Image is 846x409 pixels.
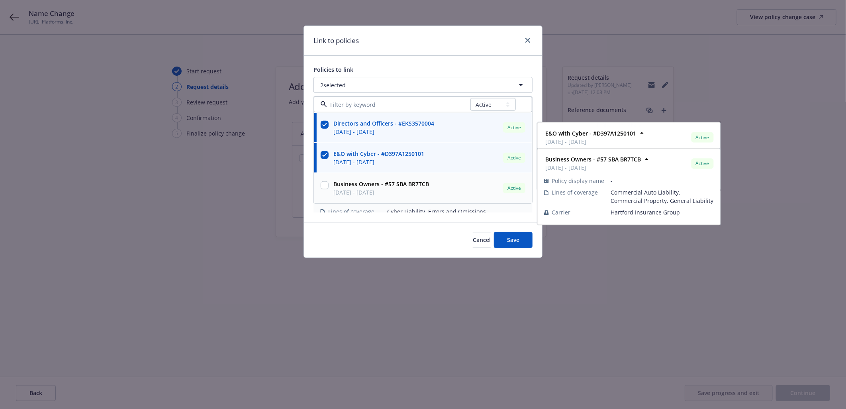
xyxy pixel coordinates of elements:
span: Policies to link [313,66,353,73]
span: Hartford Insurance Group [611,208,714,216]
span: - [611,177,714,185]
span: [DATE] - [DATE] [546,138,636,146]
strong: Business Owners - #57 SBA BR7TCB [546,155,641,163]
span: [DATE] - [DATE] [333,128,434,136]
input: Filter by keyword [327,100,470,109]
span: Active [506,185,522,192]
strong: Directors and Officers - #EKS3570004 [333,120,434,127]
strong: E&O with Cyber - #D397A1250101 [333,150,424,157]
span: Lines of coverage [552,188,598,197]
span: [DATE] - [DATE] [333,188,429,197]
span: [DATE] - [DATE] [546,163,641,172]
strong: Business Owners - #57 SBA BR7TCB [333,180,429,188]
span: [DATE] - [DATE] [333,158,424,166]
a: close [523,35,533,45]
button: Save [494,232,533,248]
span: Commercial Auto Liability, Commercial Property, General Liability [611,188,714,205]
span: Cyber Liability, Errors and Omissions [387,207,526,216]
span: Cancel [473,236,491,244]
span: Policy display name [552,177,605,185]
span: Save [507,236,519,244]
span: Carrier [552,208,571,216]
h1: Link to policies [313,35,359,46]
button: Cancel [473,232,491,248]
span: Lines of coverage [328,207,374,216]
button: 2selected [313,77,533,93]
span: Active [506,154,522,161]
span: Active [695,134,711,141]
span: 2 selected [320,81,346,89]
strong: E&O with Cyber - #D397A1250101 [546,130,636,137]
span: Active [695,160,711,167]
span: Active [506,124,522,131]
